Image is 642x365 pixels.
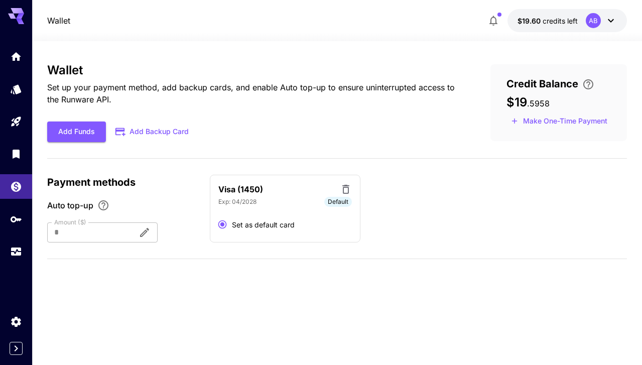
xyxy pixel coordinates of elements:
[10,148,22,160] div: Library
[10,315,22,328] div: Settings
[527,98,550,108] span: . 5958
[324,197,352,206] span: Default
[578,78,598,90] button: Enter your card details and choose an Auto top-up amount to avoid service interruptions. We'll au...
[218,197,256,206] p: Exp: 04/2028
[10,342,23,355] button: Expand sidebar
[506,95,527,109] span: $19
[10,213,22,225] div: API Keys
[10,83,22,95] div: Models
[518,16,578,26] div: $19.5958
[518,17,543,25] span: $19.60
[543,17,578,25] span: credits left
[218,183,263,195] p: Visa (1450)
[47,81,458,105] p: Set up your payment method, add backup cards, and enable Auto top-up to ensure uninterrupted acce...
[10,50,22,63] div: Home
[93,199,113,211] button: Enable Auto top-up to ensure uninterrupted service. We'll automatically bill the chosen amount wh...
[506,76,578,91] span: Credit Balance
[47,63,458,77] h3: Wallet
[47,199,93,211] span: Auto top-up
[232,219,295,230] span: Set as default card
[54,218,86,226] label: Amount ($)
[47,121,106,142] button: Add Funds
[10,115,22,128] div: Playground
[10,246,22,258] div: Usage
[47,15,70,27] nav: breadcrumb
[10,180,22,193] div: Wallet
[586,13,601,28] div: AB
[106,122,199,142] button: Add Backup Card
[47,15,70,27] a: Wallet
[507,9,627,32] button: $19.5958AB
[506,113,612,129] button: Make a one-time, non-recurring payment
[47,175,198,190] p: Payment methods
